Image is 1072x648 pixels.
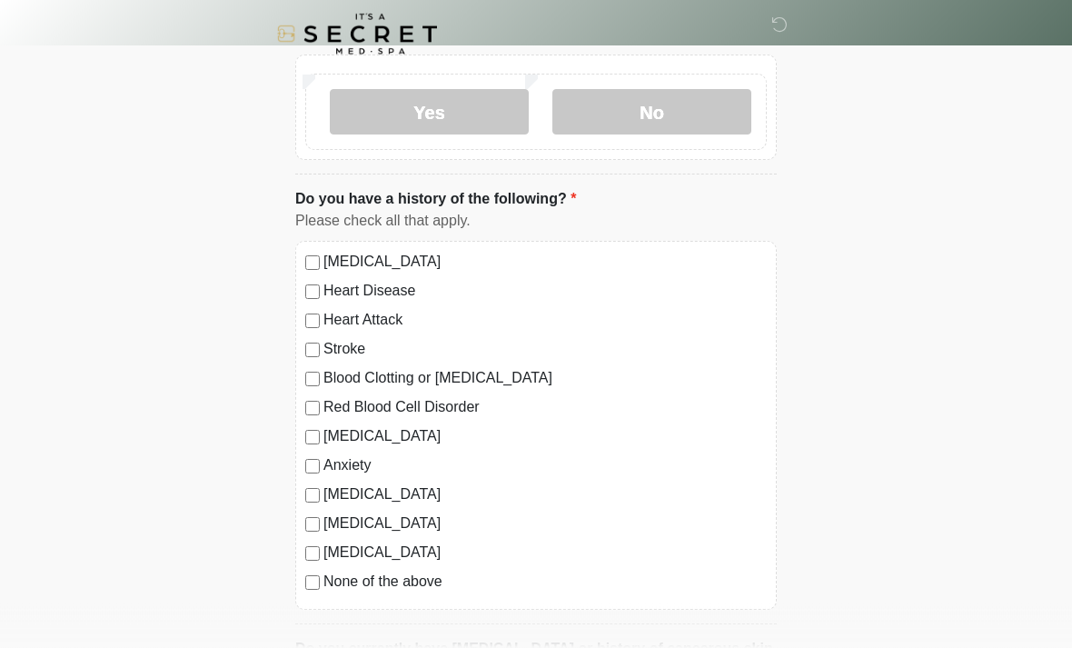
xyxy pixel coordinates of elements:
[277,14,437,55] img: It's A Secret Med Spa Logo
[305,489,320,503] input: [MEDICAL_DATA]
[323,310,767,332] label: Heart Attack
[323,572,767,593] label: None of the above
[305,431,320,445] input: [MEDICAL_DATA]
[552,90,751,135] label: No
[305,547,320,562] input: [MEDICAL_DATA]
[295,211,777,233] div: Please check all that apply.
[305,460,320,474] input: Anxiety
[305,256,320,271] input: [MEDICAL_DATA]
[295,189,576,211] label: Do you have a history of the following?
[323,397,767,419] label: Red Blood Cell Disorder
[323,252,767,274] label: [MEDICAL_DATA]
[323,339,767,361] label: Stroke
[305,285,320,300] input: Heart Disease
[305,373,320,387] input: Blood Clotting or [MEDICAL_DATA]
[330,90,529,135] label: Yes
[323,281,767,303] label: Heart Disease
[305,402,320,416] input: Red Blood Cell Disorder
[323,484,767,506] label: [MEDICAL_DATA]
[305,518,320,533] input: [MEDICAL_DATA]
[305,314,320,329] input: Heart Attack
[323,513,767,535] label: [MEDICAL_DATA]
[323,543,767,564] label: [MEDICAL_DATA]
[305,576,320,591] input: None of the above
[305,344,320,358] input: Stroke
[323,426,767,448] label: [MEDICAL_DATA]
[323,368,767,390] label: Blood Clotting or [MEDICAL_DATA]
[323,455,767,477] label: Anxiety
